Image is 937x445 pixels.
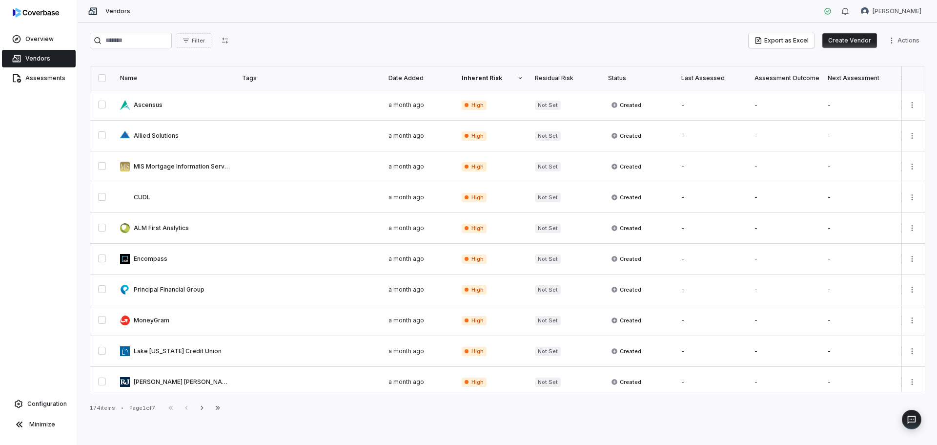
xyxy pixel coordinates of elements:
[462,162,487,171] span: High
[611,286,641,294] span: Created
[25,35,54,43] span: Overview
[129,404,155,412] div: Page 1 of 7
[535,285,561,295] span: Not Set
[904,252,920,266] button: More actions
[2,50,76,67] a: Vendors
[822,367,895,398] td: -
[611,224,641,232] span: Created
[904,282,920,297] button: More actions
[904,128,920,143] button: More actions
[904,344,920,359] button: More actions
[822,275,895,305] td: -
[675,151,749,182] td: -
[462,254,487,264] span: High
[462,347,487,356] span: High
[822,244,895,275] td: -
[462,131,487,141] span: High
[25,74,65,82] span: Assessments
[388,224,424,232] span: a month ago
[749,182,822,213] td: -
[462,74,523,82] div: Inherent Risk
[681,74,743,82] div: Last Assessed
[535,316,561,325] span: Not Set
[749,244,822,275] td: -
[855,4,927,19] button: Brad Babin avatar[PERSON_NAME]
[611,101,641,109] span: Created
[611,193,641,201] span: Created
[176,33,211,48] button: Filter
[13,8,59,18] img: logo-D7KZi-bG.svg
[388,255,424,262] span: a month ago
[822,90,895,121] td: -
[462,101,487,110] span: High
[822,213,895,244] td: -
[822,33,877,48] button: Create Vendor
[462,378,487,387] span: High
[611,255,641,263] span: Created
[27,400,67,408] span: Configuration
[535,254,561,264] span: Not Set
[462,285,487,295] span: High
[535,162,561,171] span: Not Set
[904,190,920,205] button: More actions
[388,286,424,293] span: a month ago
[462,193,487,202] span: High
[904,375,920,389] button: More actions
[675,213,749,244] td: -
[822,305,895,336] td: -
[749,336,822,367] td: -
[535,193,561,202] span: Not Set
[611,347,641,355] span: Created
[754,74,816,82] div: Assessment Outcome
[749,367,822,398] td: -
[535,74,596,82] div: Residual Risk
[535,131,561,141] span: Not Set
[25,55,50,63] span: Vendors
[388,347,424,355] span: a month ago
[822,182,895,213] td: -
[675,182,749,213] td: -
[388,378,424,385] span: a month ago
[611,132,641,140] span: Created
[828,74,889,82] div: Next Assessment
[822,121,895,151] td: -
[675,121,749,151] td: -
[388,193,424,201] span: a month ago
[675,336,749,367] td: -
[120,74,230,82] div: Name
[749,275,822,305] td: -
[749,121,822,151] td: -
[675,367,749,398] td: -
[904,221,920,235] button: More actions
[4,395,74,413] a: Configuration
[90,404,115,412] div: 174 items
[462,316,487,325] span: High
[2,69,76,87] a: Assessments
[904,98,920,112] button: More actions
[885,33,925,48] button: More actions
[749,213,822,244] td: -
[29,421,55,428] span: Minimize
[675,275,749,305] td: -
[822,336,895,367] td: -
[611,163,641,170] span: Created
[904,313,920,328] button: More actions
[388,101,424,108] span: a month ago
[675,305,749,336] td: -
[388,317,424,324] span: a month ago
[611,317,641,324] span: Created
[904,159,920,174] button: More actions
[749,90,822,121] td: -
[535,224,561,233] span: Not Set
[675,90,749,121] td: -
[462,224,487,233] span: High
[2,30,76,48] a: Overview
[388,163,424,170] span: a month ago
[535,378,561,387] span: Not Set
[861,7,869,15] img: Brad Babin avatar
[242,74,377,82] div: Tags
[749,33,815,48] button: Export as Excel
[822,151,895,182] td: -
[4,415,74,434] button: Minimize
[535,347,561,356] span: Not Set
